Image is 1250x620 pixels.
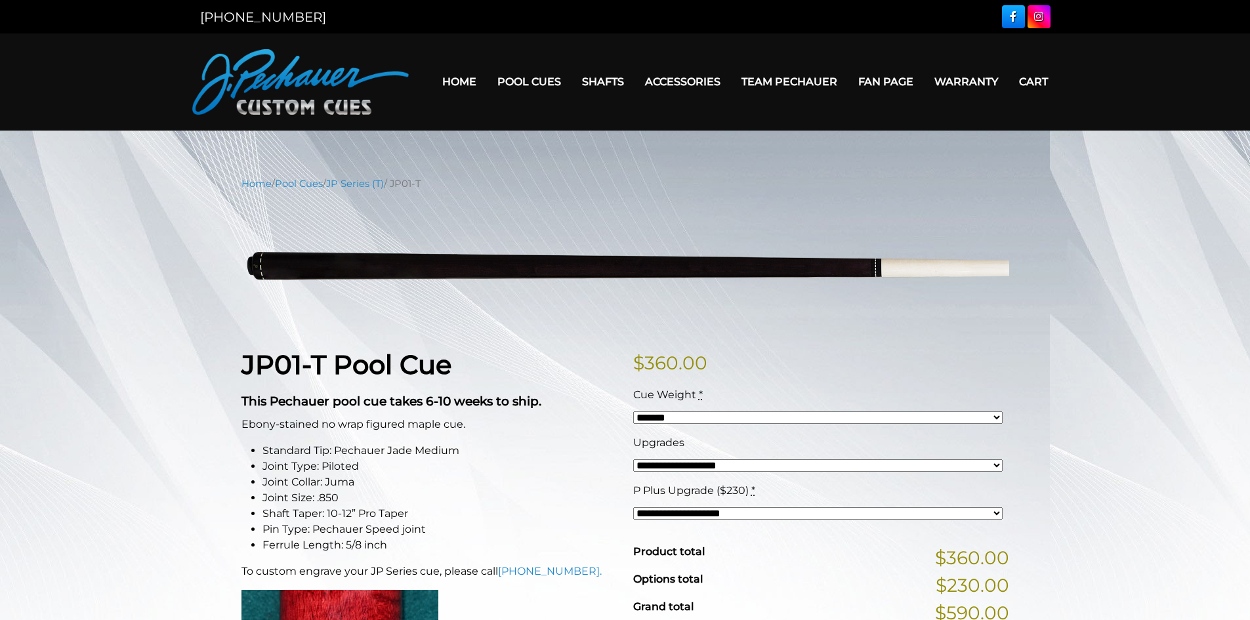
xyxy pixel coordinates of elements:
a: Shafts [572,65,635,98]
a: Home [241,178,272,190]
img: jp01-T-1.png [241,201,1009,329]
abbr: required [699,388,703,401]
a: Accessories [635,65,731,98]
span: P Plus Upgrade ($230) [633,484,749,497]
li: Shaft Taper: 10-12” Pro Taper [262,506,617,522]
span: Cue Weight [633,388,696,401]
a: Pool Cues [487,65,572,98]
span: $360.00 [935,544,1009,571]
a: Warranty [924,65,1009,98]
a: Fan Page [848,65,924,98]
abbr: required [751,484,755,497]
a: Home [432,65,487,98]
nav: Breadcrumb [241,176,1009,191]
li: Standard Tip: Pechauer Jade Medium [262,443,617,459]
span: $230.00 [936,571,1009,599]
a: JP Series (T) [326,178,384,190]
p: Ebony-stained no wrap figured maple cue. [241,417,617,432]
a: [PHONE_NUMBER]. [498,565,602,577]
a: [PHONE_NUMBER] [200,9,326,25]
img: Pechauer Custom Cues [192,49,409,115]
a: Cart [1009,65,1058,98]
span: Product total [633,545,705,558]
p: To custom engrave your JP Series cue, please call [241,564,617,579]
span: Upgrades [633,436,684,449]
a: Team Pechauer [731,65,848,98]
li: Joint Size: .850 [262,490,617,506]
li: Ferrule Length: 5/8 inch [262,537,617,553]
strong: JP01-T Pool Cue [241,348,451,381]
li: Pin Type: Pechauer Speed joint [262,522,617,537]
span: Grand total [633,600,694,613]
span: Options total [633,573,703,585]
li: Joint Collar: Juma [262,474,617,490]
bdi: 360.00 [633,352,707,374]
strong: This Pechauer pool cue takes 6-10 weeks to ship. [241,394,541,409]
li: Joint Type: Piloted [262,459,617,474]
span: $ [633,352,644,374]
a: Pool Cues [275,178,323,190]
